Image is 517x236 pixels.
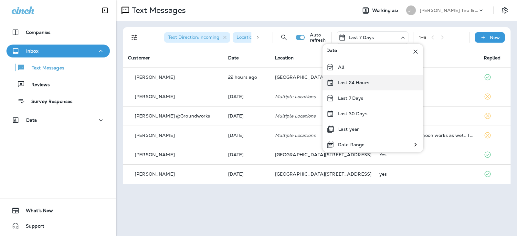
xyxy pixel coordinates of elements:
[372,8,400,13] span: Working as:
[326,48,337,56] span: Date
[6,45,110,57] button: Inbox
[135,171,175,177] p: [PERSON_NAME]
[228,55,239,61] span: Date
[228,133,265,138] p: Sep 4, 2025 03:27 PM
[135,113,210,118] p: [PERSON_NAME] @Groundworks
[128,31,141,44] button: Filters
[19,223,44,231] span: Support
[275,171,372,177] span: [GEOGRAPHIC_DATA][STREET_ADDRESS]
[26,118,37,123] p: Data
[278,31,290,44] button: Search Messages
[338,127,359,132] p: Last year
[25,65,64,71] p: Text Messages
[338,80,369,85] p: Last 24 Hours
[135,94,175,99] p: [PERSON_NAME]
[379,171,473,177] div: yes
[338,142,364,147] p: Date Range
[128,55,150,61] span: Customer
[338,96,364,101] p: Last 7 Days
[379,113,473,118] div: Not 4 tires?
[135,152,175,157] p: [PERSON_NAME]
[228,75,265,80] p: Sep 7, 2025 02:41 PM
[26,30,50,35] p: Companies
[490,35,500,40] p: New
[129,5,186,15] p: Text Messages
[135,133,175,138] p: [PERSON_NAME]
[228,94,265,99] p: Sep 5, 2025 03:31 PM
[499,5,511,16] button: Settings
[338,111,367,116] p: Last 30 Days
[135,75,175,80] p: [PERSON_NAME]
[406,5,416,15] div: JT
[228,152,265,157] p: Sep 4, 2025 09:07 AM
[349,35,374,40] p: Last 7 Days
[6,220,110,232] button: Support
[26,48,38,54] p: Inbox
[275,74,372,80] span: [GEOGRAPHIC_DATA][STREET_ADDRESS]
[275,133,369,138] p: Multiple Locations
[168,34,219,40] span: Text Direction : Incoming
[338,65,344,70] p: All
[164,32,230,43] div: Text Direction:Incoming
[6,94,110,108] button: Survey Responses
[310,32,326,43] p: Auto refresh
[233,32,349,43] div: Location:[GEOGRAPHIC_DATA][STREET_ADDRESS]
[484,55,501,61] span: Replied
[379,75,473,80] div: Yes
[6,114,110,127] button: Data
[275,55,294,61] span: Location
[379,152,473,157] div: Yes
[420,8,478,13] p: [PERSON_NAME] Tire & Auto
[6,61,110,74] button: Text Messages
[275,152,372,158] span: [GEOGRAPHIC_DATA][STREET_ADDRESS]
[275,113,369,118] p: Multiple Locations
[237,34,352,40] span: Location : [GEOGRAPHIC_DATA][STREET_ADDRESS]
[6,26,110,39] button: Companies
[25,82,50,88] p: Reviews
[25,99,72,105] p: Survey Responses
[419,35,426,40] div: 1 - 6
[6,204,110,217] button: What's New
[228,113,265,118] p: Sep 5, 2025 01:17 PM
[275,94,369,99] p: Multiple Locations
[6,77,110,91] button: Reviews
[379,94,473,99] div: Perfect thanks
[379,133,473,138] div: ​👍​ to “ Tomorrow afternoon works as well. Thank you for letting us know. ”
[96,4,114,17] button: Collapse Sidebar
[19,208,53,216] span: What's New
[228,171,265,177] p: Sep 3, 2025 09:14 AM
